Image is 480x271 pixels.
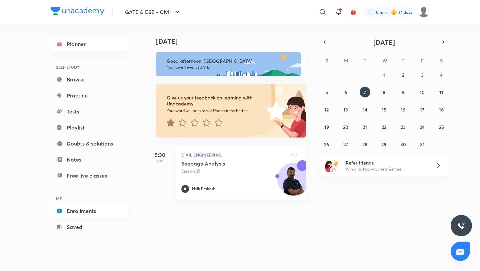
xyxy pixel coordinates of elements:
[379,69,389,80] button: October 1, 2025
[382,57,387,64] abbr: Wednesday
[360,104,370,115] button: October 14, 2025
[192,186,215,192] p: Nvlk Prakash
[167,95,264,107] h6: Give us your feedback on learning with Unacademy
[321,121,332,132] button: October 19, 2025
[402,57,404,64] abbr: Thursday
[364,89,366,95] abbr: October 7, 2025
[121,5,185,19] button: GATE & ESE - Civil
[51,7,104,17] a: Company Logo
[382,106,386,113] abbr: October 15, 2025
[379,87,389,97] button: October 8, 2025
[51,37,128,51] a: Planner
[324,124,329,130] abbr: October 19, 2025
[51,204,128,218] a: Enrollments
[51,105,128,118] a: Tests
[398,69,408,80] button: October 2, 2025
[324,141,329,148] abbr: October 26, 2025
[360,87,370,97] button: October 7, 2025
[440,57,443,64] abbr: Saturday
[417,69,428,80] button: October 3, 2025
[156,37,313,45] h4: [DATE]
[340,121,351,132] button: October 20, 2025
[181,151,286,159] p: Civil Engineering
[324,106,329,113] abbr: October 12, 2025
[439,89,443,95] abbr: October 11, 2025
[457,222,465,230] img: ttu
[321,87,332,97] button: October 5, 2025
[436,87,447,97] button: October 11, 2025
[350,9,356,15] img: avatar
[418,6,429,18] img: Rahul KD
[181,168,286,174] p: Session 25
[381,141,386,148] abbr: October 29, 2025
[344,89,347,95] abbr: October 6, 2025
[421,57,424,64] abbr: Friday
[373,38,395,47] span: [DATE]
[398,139,408,150] button: October 30, 2025
[417,139,428,150] button: October 31, 2025
[401,106,405,113] abbr: October 16, 2025
[383,89,385,95] abbr: October 8, 2025
[360,139,370,150] button: October 28, 2025
[401,124,406,130] abbr: October 23, 2025
[343,141,348,148] abbr: October 27, 2025
[343,106,348,113] abbr: October 13, 2025
[167,108,264,113] p: Your word will help make Unacademy better
[321,104,332,115] button: October 12, 2025
[379,139,389,150] button: October 29, 2025
[325,89,328,95] abbr: October 5, 2025
[402,72,404,78] abbr: October 2, 2025
[364,57,366,64] abbr: Tuesday
[436,69,447,80] button: October 4, 2025
[420,141,425,148] abbr: October 31, 2025
[400,141,406,148] abbr: October 30, 2025
[362,141,367,148] abbr: October 28, 2025
[436,121,447,132] button: October 25, 2025
[51,153,128,166] a: Notes
[51,169,128,182] a: Free live classes
[147,151,173,159] h5: 5:30
[51,89,128,102] a: Practice
[420,89,425,95] abbr: October 10, 2025
[156,52,301,76] img: afternoon
[417,87,428,97] button: October 10, 2025
[363,124,367,130] abbr: October 21, 2025
[379,104,389,115] button: October 15, 2025
[329,37,439,47] button: [DATE]
[383,72,385,78] abbr: October 1, 2025
[417,104,428,115] button: October 17, 2025
[440,72,443,78] abbr: October 4, 2025
[167,65,295,70] p: You have 1 event [DATE]
[398,104,408,115] button: October 16, 2025
[325,159,339,172] img: referral
[340,87,351,97] button: October 6, 2025
[398,87,408,97] button: October 9, 2025
[51,73,128,86] a: Browse
[346,166,428,172] p: Win a laptop, vouchers & more
[340,139,351,150] button: October 27, 2025
[439,106,444,113] abbr: October 18, 2025
[343,124,348,130] abbr: October 20, 2025
[348,7,359,17] button: avatar
[244,84,306,138] img: feedback_image
[391,9,397,15] img: streak
[420,106,424,113] abbr: October 17, 2025
[340,104,351,115] button: October 13, 2025
[51,137,128,150] a: Doubts & solutions
[382,124,386,130] abbr: October 22, 2025
[344,57,348,64] abbr: Monday
[321,139,332,150] button: October 26, 2025
[181,160,264,167] h5: Seepage Analysis
[147,159,173,163] p: PM
[363,106,367,113] abbr: October 14, 2025
[51,193,128,204] h6: ME
[439,124,444,130] abbr: October 25, 2025
[51,7,104,15] img: Company Logo
[51,61,128,73] h6: SELF STUDY
[421,72,424,78] abbr: October 3, 2025
[51,121,128,134] a: Playlist
[51,220,128,234] a: Saved
[379,121,389,132] button: October 22, 2025
[398,121,408,132] button: October 23, 2025
[167,58,295,64] h6: Good afternoon, [GEOGRAPHIC_DATA]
